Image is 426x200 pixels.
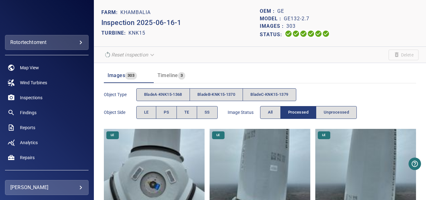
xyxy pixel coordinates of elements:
[20,154,35,161] span: Repairs
[260,106,281,119] button: All
[128,29,145,37] p: KNK15
[5,120,89,135] a: reports noActive
[5,90,89,105] a: inspections noActive
[268,109,273,116] span: All
[144,109,149,116] span: LE
[111,52,148,58] em: Reset inspection
[280,106,316,119] button: Processed
[260,22,286,30] p: Images :
[136,106,157,119] button: LE
[288,109,308,116] span: Processed
[104,91,136,98] span: Object type
[5,150,89,165] a: repairs noActive
[156,106,177,119] button: PS
[285,30,292,37] svg: Uploading 100%
[164,109,169,116] span: PS
[292,30,300,37] svg: Data Formatted 100%
[157,72,178,78] span: Timeline
[300,30,307,37] svg: Selecting 100%
[277,7,284,15] p: GE
[104,109,136,115] span: Object Side
[107,133,118,137] span: LE
[197,91,235,98] span: bladeB-KNK15-1370
[243,88,296,101] button: bladeC-KNK15-1379
[324,109,349,116] span: Unprocessed
[144,91,182,98] span: bladeA-KNK15-1368
[260,106,357,119] div: imageStatus
[136,88,190,101] button: bladeA-KNK15-1368
[10,37,83,47] div: rotortechtorrent
[307,30,315,37] svg: ML Processing 100%
[108,72,125,78] span: Images
[318,133,329,137] span: LE
[20,65,39,71] span: Map View
[250,91,288,98] span: bladeC-KNK15-1379
[190,88,243,101] button: bladeB-KNK15-1370
[228,109,260,115] span: Image Status
[20,110,36,116] span: Findings
[20,124,35,131] span: Reports
[10,183,83,193] div: [PERSON_NAME]
[213,133,224,137] span: LE
[316,106,357,119] button: Unprocessed
[5,35,89,50] div: rotortechtorrent
[260,7,277,15] p: OEM :
[315,30,322,37] svg: Matching 100%
[284,15,309,22] p: GE132-2.7
[184,109,189,116] span: TE
[197,106,218,119] button: SS
[20,80,47,86] span: Wind Turbines
[5,105,89,120] a: findings noActive
[260,15,284,22] p: Model :
[286,22,296,30] p: 303
[5,75,89,90] a: windturbines noActive
[5,60,89,75] a: map noActive
[101,17,260,28] p: Inspection 2025-06-16-1
[20,139,38,146] span: Analytics
[322,30,330,37] svg: Classification 100%
[24,16,70,22] img: rotortechtorrent-logo
[205,109,210,116] span: SS
[136,106,218,119] div: objectSide
[136,88,296,101] div: objectType
[125,72,137,79] span: 303
[178,72,185,79] span: 3
[260,30,285,39] p: Status:
[20,95,42,101] span: Inspections
[101,9,120,16] p: FARM:
[120,9,151,16] p: Khambalia
[389,50,419,60] span: Unable to delete the inspection due to your user permissions
[101,49,158,60] div: Unable to reset the inspection due to your user permissions
[5,135,89,150] a: analytics noActive
[101,29,128,37] p: TURBINE:
[177,106,197,119] button: TE
[101,49,158,60] div: Reset inspection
